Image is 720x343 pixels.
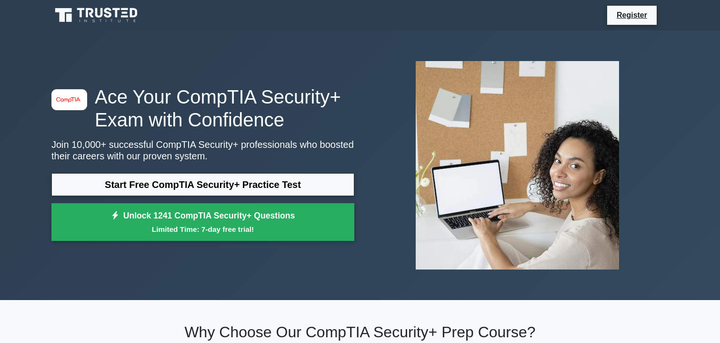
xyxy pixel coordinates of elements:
a: Start Free CompTIA Security+ Practice Test [51,173,354,196]
a: Unlock 1241 CompTIA Security+ QuestionsLimited Time: 7-day free trial! [51,203,354,241]
small: Limited Time: 7-day free trial! [63,224,342,235]
h2: Why Choose Our CompTIA Security+ Prep Course? [51,323,669,341]
p: Join 10,000+ successful CompTIA Security+ professionals who boosted their careers with our proven... [51,139,354,162]
a: Register [611,9,653,21]
h1: Ace Your CompTIA Security+ Exam with Confidence [51,85,354,131]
